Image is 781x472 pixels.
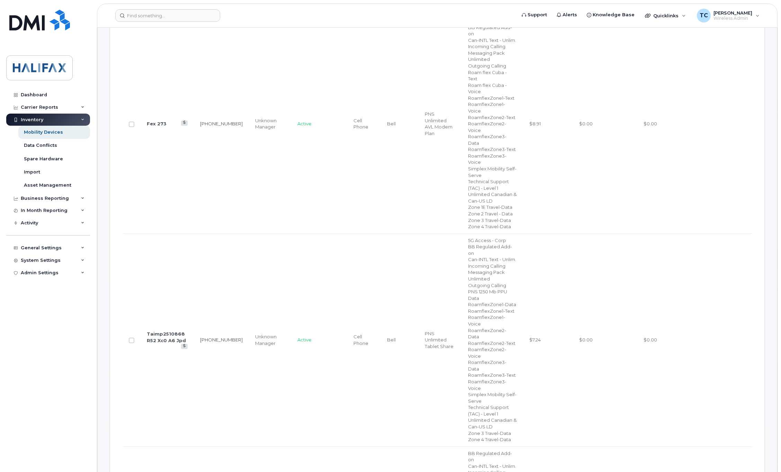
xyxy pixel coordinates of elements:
[468,121,517,133] div: RoamflexZone2-Voice
[468,372,517,379] div: RoamflexZone3-Text
[181,121,188,126] a: View Last Bill
[468,379,517,391] div: RoamflexZone3-Voice
[468,404,517,417] div: Technical Support (TAC) - Level 1
[640,9,691,23] div: Quicklinks
[387,337,396,342] span: Bell
[713,10,752,16] span: [PERSON_NAME]
[582,8,639,22] a: Knowledge Base
[468,237,517,244] div: 5G Access - Corp
[563,11,577,18] span: Alerts
[147,121,167,126] a: Fex 273
[468,391,517,404] div: Simplex Mobility Self-Serve
[468,327,517,340] div: RoamflexZone2-Data
[529,121,541,126] span: $8.91
[468,114,517,121] div: RoamflexZone2-Text
[115,9,220,22] input: Find something...
[181,344,188,349] a: View Last Bill
[468,63,517,69] div: Outgoing Calling
[468,146,517,153] div: RoamflexZone3-Text
[468,314,517,327] div: RoamflexZone1-Voice
[653,13,679,18] span: Quicklinks
[468,430,517,437] div: Zone 3 Travel-Data
[517,8,552,22] a: Support
[255,117,285,130] div: Unknown Manager
[468,133,517,146] div: RoamflexZone3-Data
[579,121,593,126] span: $0.00
[468,211,517,217] div: Zone 2 Travel - Data
[593,11,635,18] span: Knowledge Base
[579,337,593,342] span: $0.00
[468,263,517,269] div: Incoming Calling
[644,337,657,342] span: $0.00
[713,16,752,21] span: Wireless Admin
[468,178,517,191] div: Technical Support (TAC) - Level 1
[468,340,517,347] div: RoamflexZone2-Text
[468,223,517,230] div: Zone 4 Travel-Data
[297,121,312,126] span: Active
[468,101,517,114] div: RoamflexZone1-Voice
[468,417,517,430] div: Unlimited Canadian & Can-US LD
[468,153,517,166] div: RoamflexZone3-Voice
[692,9,764,23] div: Tammy Currie
[468,463,517,470] div: Can-INTL Text - Unlim.
[468,217,517,224] div: Zone 3 Travel-Data
[644,121,657,126] span: $0.00
[425,331,454,349] span: PNS Unlimited Tablet Share
[353,118,368,130] span: Cell Phone
[528,11,547,18] span: Support
[751,442,776,467] iframe: Messenger Launcher
[200,337,243,342] a: [PHONE_NUMBER]
[468,69,517,82] div: Roam flex Cuba - Text
[255,333,285,346] div: Unknown Manager
[468,282,517,289] div: Outgoing Calling
[552,8,582,22] a: Alerts
[425,111,452,136] span: PNS Unlimited AVL Modem Plan
[468,288,517,301] div: PNS 1250 Mb PPU Data
[468,436,517,443] div: Zone 4 Travel-Data
[468,50,517,63] div: Messaging Pack Unlimited
[468,450,517,463] div: BB Regulated Add-on
[200,121,243,126] a: [PHONE_NUMBER]
[468,301,517,308] div: RoamflexZone1-Data
[529,337,541,342] span: $7.24
[353,334,368,346] span: Cell Phone
[468,191,517,204] div: Unlimited Canadian & Can-US LD
[468,346,517,359] div: RoamflexZone2-Voice
[700,11,708,20] span: TC
[468,43,517,50] div: Incoming Calling
[468,95,517,101] div: RoamflexZone1-Text
[468,37,517,44] div: Can-INTL Text - Unlim.
[468,204,517,211] div: Zone 1E Travel-Data
[468,24,517,37] div: BB Regulated Add-on
[147,331,186,343] a: Taimp2510868 R52 Xc0 A6 Jpd
[468,166,517,178] div: Simplex Mobility Self-Serve
[468,359,517,372] div: RoamflexZone3-Data
[468,243,517,256] div: BB Regulated Add-on
[387,121,396,126] span: Bell
[468,308,517,314] div: RoamflexZone1-Text
[468,82,517,95] div: Roam flex Cuba - Voice
[468,269,517,282] div: Messaging Pack Unlimited
[468,256,517,263] div: Can-INTL Text - Unlim.
[297,337,312,342] span: Active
